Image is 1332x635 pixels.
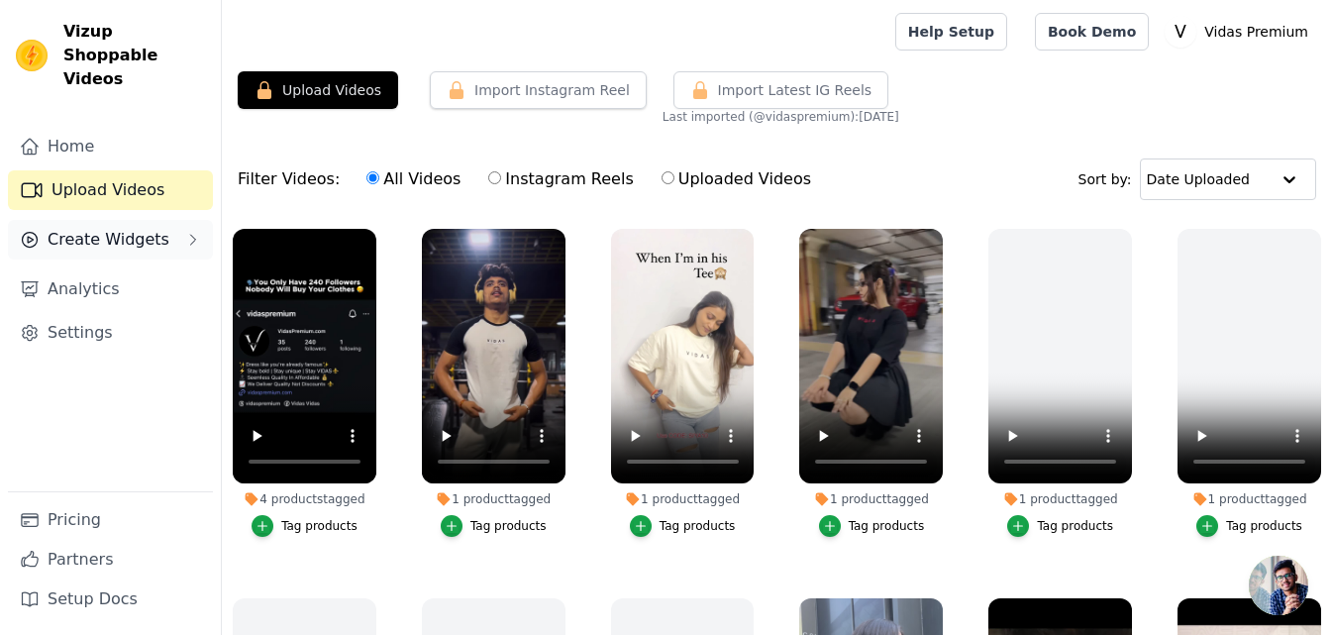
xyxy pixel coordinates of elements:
div: Tag products [470,518,547,534]
a: Settings [8,313,213,353]
div: Tag products [660,518,736,534]
a: Upload Videos [8,170,213,210]
button: Import Instagram Reel [430,71,647,109]
div: Tag products [1037,518,1113,534]
div: 1 product tagged [611,491,755,507]
div: Tag products [849,518,925,534]
div: 1 product tagged [988,491,1132,507]
button: Tag products [1196,515,1302,537]
img: Vizup [16,40,48,71]
span: Import Latest IG Reels [718,80,872,100]
button: Tag products [819,515,925,537]
span: Create Widgets [48,228,169,252]
label: Instagram Reels [487,166,634,192]
div: Tag products [281,518,358,534]
div: 1 product tagged [799,491,943,507]
button: Create Widgets [8,220,213,260]
input: All Videos [366,171,379,184]
input: Instagram Reels [488,171,501,184]
div: Tag products [1226,518,1302,534]
div: Sort by: [1078,159,1317,200]
button: Import Latest IG Reels [673,71,889,109]
button: Tag products [1007,515,1113,537]
div: 1 product tagged [1178,491,1321,507]
button: V Vidas Premium [1165,14,1316,50]
p: Vidas Premium [1196,14,1316,50]
a: Partners [8,540,213,580]
div: 1 product tagged [422,491,565,507]
div: Open chat [1249,556,1308,615]
span: Vizup Shoppable Videos [63,20,205,91]
label: All Videos [365,166,461,192]
input: Uploaded Videos [662,171,674,184]
button: Tag products [441,515,547,537]
a: Help Setup [895,13,1007,51]
button: Tag products [630,515,736,537]
button: Tag products [252,515,358,537]
span: Last imported (@ vidaspremium ): [DATE] [663,109,899,125]
a: Analytics [8,269,213,309]
a: Book Demo [1035,13,1149,51]
a: Setup Docs [8,580,213,619]
text: V [1175,22,1186,42]
label: Uploaded Videos [661,166,812,192]
button: Upload Videos [238,71,398,109]
a: Home [8,127,213,166]
div: Filter Videos: [238,157,822,202]
div: 4 products tagged [233,491,376,507]
a: Pricing [8,500,213,540]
